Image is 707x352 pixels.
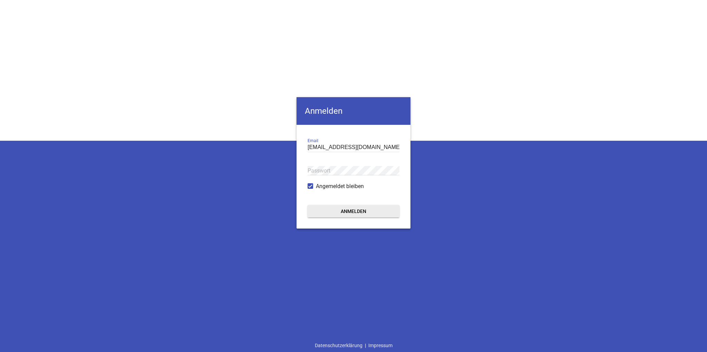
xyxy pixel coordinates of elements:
span: Angemeldet bleiben [316,182,364,191]
a: Impressum [366,339,395,352]
button: Anmelden [308,205,399,217]
h4: Anmelden [297,97,410,125]
a: Datenschutzerklärung [312,339,365,352]
div: | [312,339,395,352]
